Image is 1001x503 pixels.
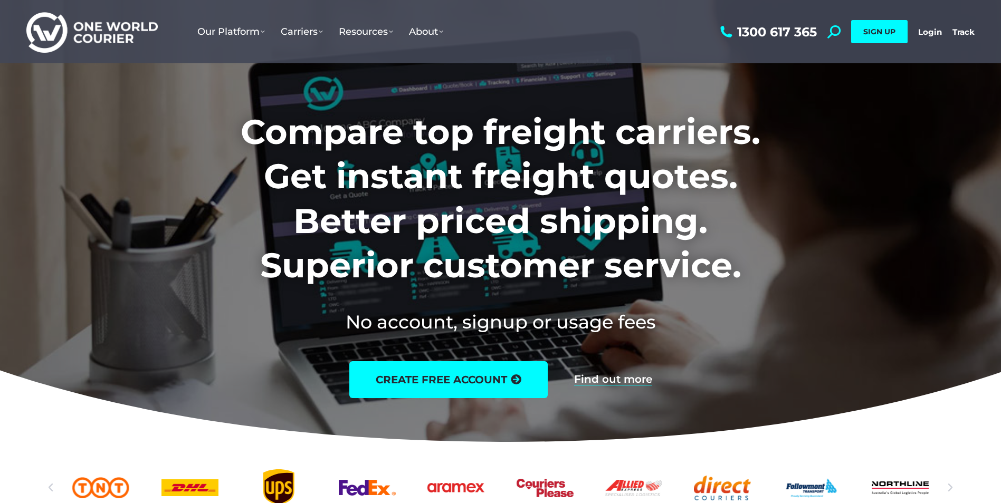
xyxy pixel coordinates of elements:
a: Track [952,27,975,37]
img: One World Courier [26,11,158,53]
h2: No account, signup or usage fees [171,309,830,335]
span: Resources [339,26,393,37]
span: About [409,26,443,37]
a: Find out more [574,374,652,385]
h1: Compare top freight carriers. Get instant freight quotes. Better priced shipping. Superior custom... [171,110,830,288]
a: About [401,15,451,48]
a: SIGN UP [851,20,908,43]
a: Our Platform [189,15,273,48]
a: Login [918,27,942,37]
span: Our Platform [197,26,265,37]
a: create free account [349,361,548,398]
span: Carriers [281,26,323,37]
a: Carriers [273,15,331,48]
span: SIGN UP [863,27,895,36]
a: Resources [331,15,401,48]
a: 1300 617 365 [718,25,817,38]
